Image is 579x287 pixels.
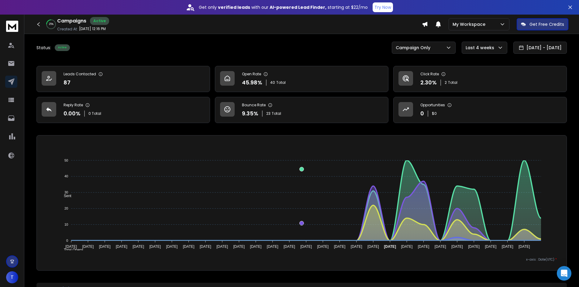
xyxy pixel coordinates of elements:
span: 23 [266,111,271,116]
tspan: [DATE] [384,244,396,249]
tspan: 0 [66,239,68,242]
p: Get only with our starting at $22/mo [199,4,368,10]
tspan: [DATE] [183,244,195,249]
tspan: [DATE] [116,244,127,249]
tspan: [DATE] [267,244,278,249]
tspan: [DATE] [367,244,379,249]
tspan: [DATE] [435,244,446,249]
button: [DATE] - [DATE] [513,42,567,54]
strong: verified leads [218,4,250,10]
p: Last 4 weeks [466,45,497,51]
a: Opportunities0$0 [393,97,567,123]
p: $ 0 [432,111,437,116]
p: 45.98 % [242,78,262,87]
strong: AI-powered Lead Finder, [270,4,326,10]
a: Reply Rate0.00%0 Total [36,97,210,123]
p: 2.30 % [420,78,437,87]
p: Try Now [374,4,391,10]
tspan: [DATE] [99,244,111,249]
h1: Campaigns [57,17,86,25]
span: Total [448,80,457,85]
tspan: [DATE] [133,244,144,249]
p: Opportunities [420,103,445,108]
tspan: [DATE] [451,244,463,249]
tspan: [DATE] [200,244,211,249]
p: 0.00 % [64,109,81,118]
tspan: [DATE] [65,244,77,249]
img: logo [6,21,18,32]
p: Created At: [57,27,78,32]
a: Click Rate2.30%2Total [393,66,567,92]
tspan: [DATE] [485,244,497,249]
p: My Workspace [453,21,488,27]
tspan: 10 [64,223,68,226]
p: Bounce Rate [242,103,266,108]
p: Leads Contacted [64,72,96,77]
p: 25 % [49,22,53,26]
tspan: [DATE] [250,244,262,249]
div: Open Intercom Messenger [557,266,571,281]
tspan: [DATE] [468,244,480,249]
a: Leads Contacted87 [36,66,210,92]
p: 87 [64,78,71,87]
span: Total [276,80,286,85]
tspan: 50 [64,159,68,162]
tspan: [DATE] [149,244,161,249]
tspan: [DATE] [166,244,178,249]
p: Open Rate [242,72,261,77]
button: T [6,271,18,283]
p: Status: [36,45,51,51]
tspan: [DATE] [233,244,245,249]
tspan: 30 [64,190,68,194]
span: Total [272,111,281,116]
tspan: [DATE] [82,244,94,249]
p: Click Rate [420,72,439,77]
tspan: [DATE] [216,244,228,249]
p: Get Free Credits [529,21,564,27]
tspan: [DATE] [317,244,329,249]
p: 0 [420,109,424,118]
p: Campaign Only [396,45,433,51]
p: 0 Total [88,111,101,116]
span: 40 [270,80,275,85]
div: Active [90,17,109,25]
tspan: [DATE] [351,244,362,249]
a: Bounce Rate9.35%23Total [215,97,388,123]
tspan: 40 [64,175,68,178]
tspan: [DATE] [300,244,312,249]
a: Open Rate45.98%40Total [215,66,388,92]
tspan: [DATE] [502,244,513,249]
tspan: [DATE] [401,244,412,249]
p: Reply Rate [64,103,83,108]
tspan: [DATE] [284,244,295,249]
span: 2 [445,80,447,85]
span: Total Opens [59,248,83,252]
span: Sent [59,194,71,198]
p: [DATE] 12:16 PM [79,26,106,31]
p: 9.35 % [242,109,258,118]
p: x-axis : Date(UTC) [47,257,557,262]
tspan: [DATE] [334,244,346,249]
tspan: [DATE] [519,244,530,249]
tspan: 20 [64,207,68,210]
div: Active [55,44,70,51]
button: Try Now [373,2,393,12]
tspan: [DATE] [418,244,429,249]
button: Get Free Credits [517,18,568,30]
